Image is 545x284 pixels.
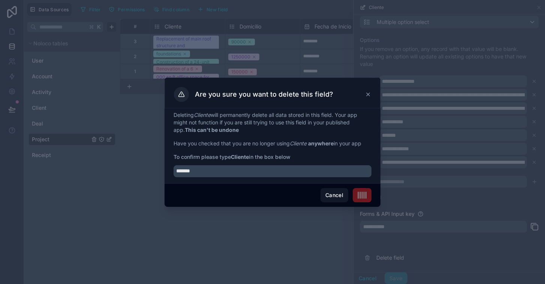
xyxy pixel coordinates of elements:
[194,112,211,118] em: Cliente
[320,188,348,202] button: Cancel
[174,140,371,147] p: Have you checked that you are no longer using in your app
[231,154,249,160] strong: Cliente
[290,140,307,146] em: Cliente
[174,111,371,134] p: Deleting will permanently delete all data stored in this field. Your app might not function if yo...
[185,127,239,133] strong: This can't be undone
[195,90,333,99] h3: Are you sure you want to delete this field?
[308,140,334,146] strong: anywhere
[174,153,371,161] span: To confirm please type in the box below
